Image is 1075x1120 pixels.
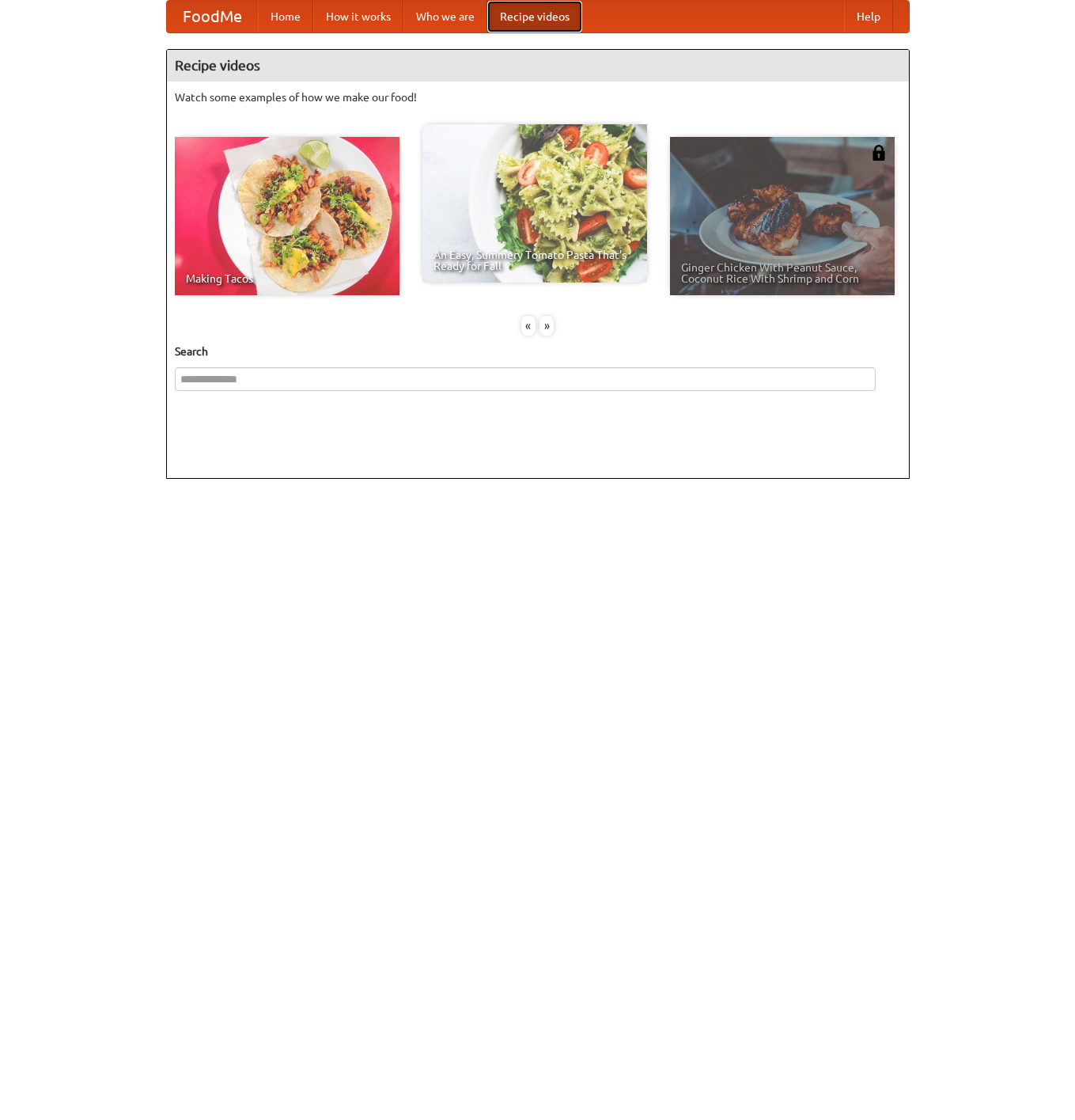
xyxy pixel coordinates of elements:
a: Help [844,1,893,32]
a: Who we are [403,1,487,32]
a: Making Tacos [175,137,399,295]
a: Home [258,1,313,32]
a: Recipe videos [487,1,582,32]
h5: Search [175,344,901,359]
h4: Recipe videos [167,50,909,82]
img: 483408.png [871,145,887,161]
a: An Easy, Summery Tomato Pasta That's Ready for Fall [422,124,647,283]
div: » [539,316,554,336]
a: How it works [313,1,403,32]
span: An Easy, Summery Tomato Pasta That's Ready for Fall [433,249,636,271]
a: FoodMe [167,1,258,32]
p: Watch some examples of how we make our food! [175,89,901,105]
div: « [521,316,536,336]
span: Making Tacos [186,273,388,284]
